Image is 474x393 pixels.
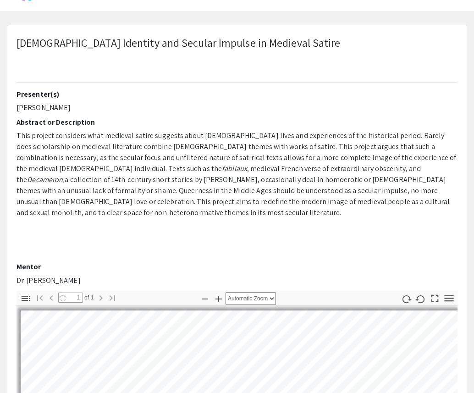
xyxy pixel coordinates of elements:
[18,292,33,305] button: Toggle Sidebar
[17,118,457,127] h2: Abstract or Description
[7,352,39,386] iframe: Chat
[17,275,457,286] p: Dr. [PERSON_NAME]
[17,90,457,99] h2: Presenter(s)
[105,291,120,304] button: Go to Last Page
[27,175,65,184] em: Decameron,
[226,292,276,305] select: Zoom
[58,293,83,303] input: Page
[17,175,450,217] span: a collection of 14th-century short stories by [PERSON_NAME], occasionally deal in homoerotic or [...
[441,292,457,305] button: Tools
[32,291,48,304] button: Go to First Page
[17,262,457,271] h2: Mentor
[413,292,428,305] button: Rotate Counterclockwise
[44,291,59,304] button: Previous Page
[427,291,442,304] button: Switch to Presentation Mode
[222,164,247,173] em: fabliaux
[398,292,414,305] button: Rotate Clockwise
[17,102,457,113] p: [PERSON_NAME]
[197,292,213,305] button: Zoom Out
[211,292,226,305] button: Zoom In
[17,131,456,173] span: This project considers what medieval satire suggests about [DEMOGRAPHIC_DATA] lives and experienc...
[17,34,341,51] p: [DEMOGRAPHIC_DATA] Identity and Secular Impulse in Medieval Satire
[83,293,94,303] span: of 1
[93,291,109,304] button: Next Page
